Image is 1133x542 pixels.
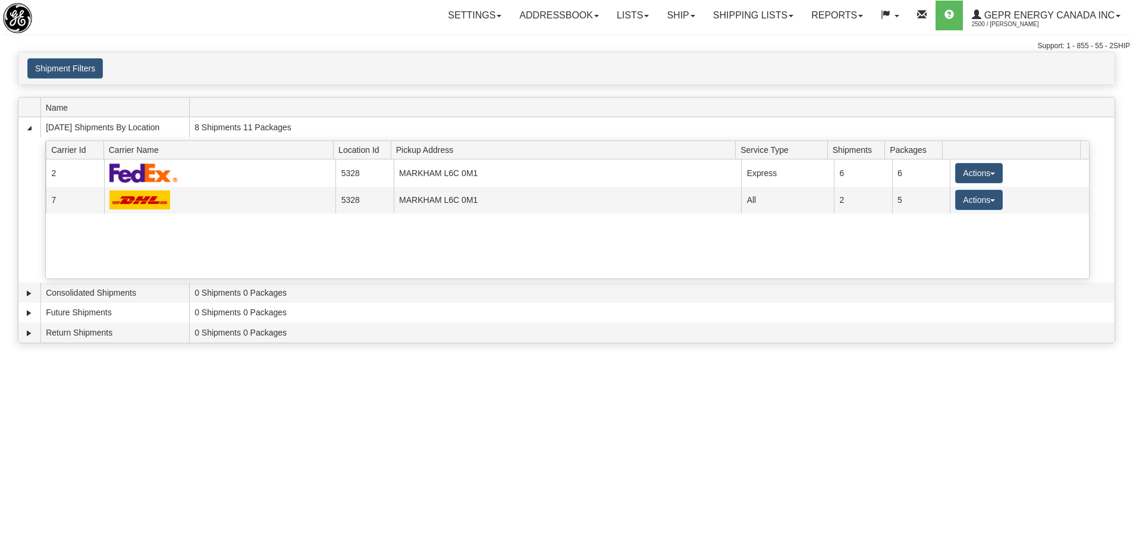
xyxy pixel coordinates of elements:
[892,187,950,214] td: 5
[834,187,892,214] td: 2
[335,159,393,186] td: 5328
[335,187,393,214] td: 5328
[23,327,35,339] a: Expand
[189,283,1115,303] td: 0 Shipments 0 Packages
[109,163,178,183] img: FedEx Express®
[802,1,872,30] a: Reports
[23,122,35,134] a: Collapse
[890,140,942,159] span: Packages
[23,307,35,319] a: Expand
[439,1,510,30] a: Settings
[109,140,334,159] span: Carrier Name
[1106,210,1132,331] iframe: chat widget
[963,1,1129,30] a: GEPR Energy Canada Inc 2500 / [PERSON_NAME]
[608,1,658,30] a: Lists
[972,18,1061,30] span: 2500 / [PERSON_NAME]
[741,187,834,214] td: All
[741,159,834,186] td: Express
[40,322,189,343] td: Return Shipments
[338,140,391,159] span: Location Id
[27,58,103,79] button: Shipment Filters
[981,10,1115,20] span: GEPR Energy Canada Inc
[396,140,736,159] span: Pickup Address
[3,41,1130,51] div: Support: 1 - 855 - 55 - 2SHIP
[46,98,189,117] span: Name
[833,140,885,159] span: Shipments
[189,303,1115,323] td: 0 Shipments 0 Packages
[955,190,1003,210] button: Actions
[834,159,892,186] td: 6
[23,287,35,299] a: Expand
[109,190,170,209] img: DHL_Worldwide
[740,140,827,159] span: Service Type
[892,159,950,186] td: 6
[189,117,1115,137] td: 8 Shipments 11 Packages
[394,159,742,186] td: MARKHAM L6C 0M1
[704,1,802,30] a: Shipping lists
[40,117,189,137] td: [DATE] Shipments By Location
[46,187,103,214] td: 7
[40,303,189,323] td: Future Shipments
[658,1,704,30] a: Ship
[3,3,32,33] img: logo2500.jpg
[394,187,742,214] td: MARKHAM L6C 0M1
[51,140,103,159] span: Carrier Id
[955,163,1003,183] button: Actions
[189,322,1115,343] td: 0 Shipments 0 Packages
[510,1,608,30] a: Addressbook
[40,283,189,303] td: Consolidated Shipments
[46,159,103,186] td: 2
